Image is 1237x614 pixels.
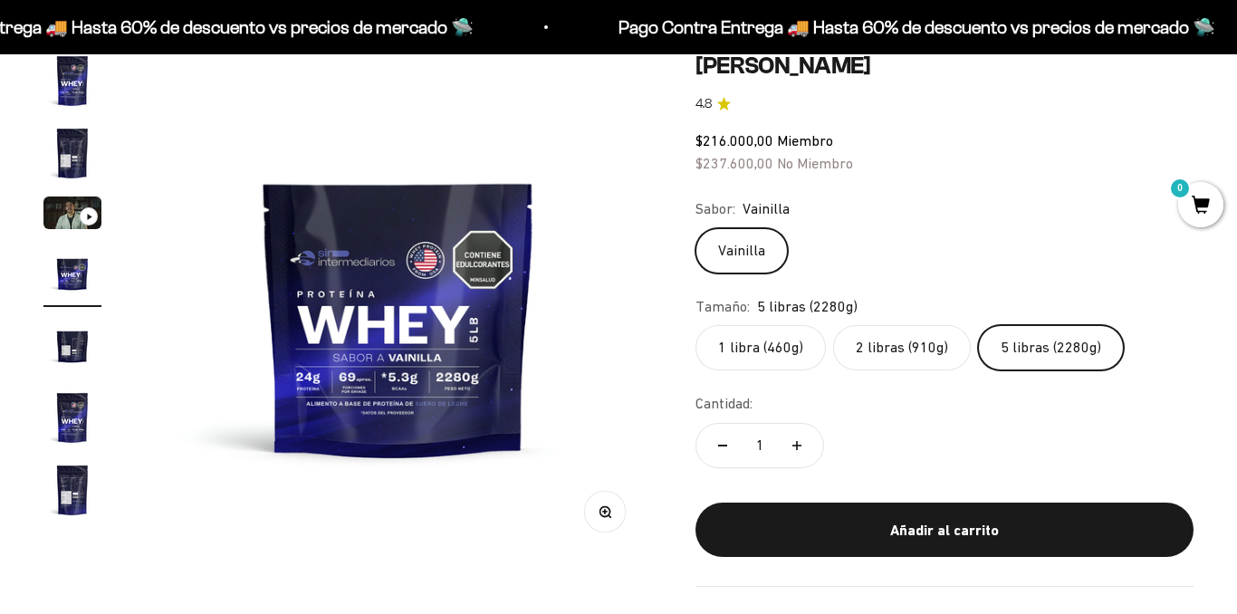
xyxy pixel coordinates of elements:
[43,461,101,519] img: Proteína Whey - Vainilla
[43,244,101,302] img: Proteína Whey - Vainilla
[1169,177,1191,199] mark: 0
[1178,197,1223,216] a: 0
[732,519,1157,542] div: Añadir al carrito
[743,197,790,221] span: Vainilla
[22,235,375,267] div: Comparativa con otros productos similares
[43,316,101,374] img: Proteína Whey - Vainilla
[695,155,773,171] span: $237.600,00
[297,312,373,343] span: Enviar
[145,52,652,559] img: Proteína Whey - Vainilla
[777,155,853,171] span: No Miembro
[43,461,101,524] button: Ir al artículo 7
[22,163,375,195] div: País de origen de ingredientes
[43,52,101,115] button: Ir al artículo 1
[60,273,373,302] input: Otra (por favor especifica)
[22,29,375,111] p: Para decidirte a comprar este suplemento, ¿qué información específica sobre su pureza, origen o c...
[695,197,735,221] legend: Sabor:
[43,124,101,182] img: Proteína Whey - Vainilla
[43,124,101,187] button: Ir al artículo 2
[695,94,712,114] span: 4.8
[43,389,101,446] img: Proteína Whey - Vainilla
[696,424,749,467] button: Reducir cantidad
[695,52,1194,80] h1: [PERSON_NAME]
[695,295,750,319] legend: Tamaño:
[43,244,101,307] button: Ir al artículo 4
[771,424,823,467] button: Aumentar cantidad
[615,13,1212,42] p: Pago Contra Entrega 🚚 Hasta 60% de descuento vs precios de mercado 🛸
[695,392,753,416] label: Cantidad:
[757,295,858,319] span: 5 libras (2280g)
[43,197,101,235] button: Ir al artículo 3
[295,312,375,343] button: Enviar
[695,132,773,149] span: $216.000,00
[22,199,375,231] div: Certificaciones de calidad
[777,132,833,149] span: Miembro
[695,503,1194,557] button: Añadir al carrito
[43,389,101,452] button: Ir al artículo 6
[43,52,101,110] img: Proteína Whey - Vainilla
[43,316,101,379] button: Ir al artículo 5
[695,94,1194,114] a: 4.84.8 de 5.0 estrellas
[22,127,375,158] div: Detalles sobre ingredientes "limpios"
